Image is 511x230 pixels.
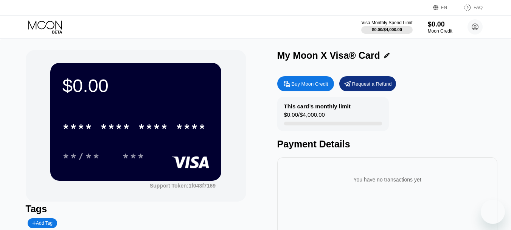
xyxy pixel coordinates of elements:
[277,50,380,61] div: My Moon X Visa® Card
[481,200,505,224] iframe: Button to launch messaging window
[474,5,483,10] div: FAQ
[456,4,483,11] div: FAQ
[441,5,447,10] div: EN
[292,81,328,87] div: Buy Moon Credit
[62,75,209,96] div: $0.00
[433,4,456,11] div: EN
[26,203,246,214] div: Tags
[284,103,351,110] div: This card’s monthly limit
[361,20,412,25] div: Visa Monthly Spend Limit
[428,28,452,34] div: Moon Credit
[284,111,325,122] div: $0.00 / $4,000.00
[283,169,492,190] div: You have no transactions yet
[428,20,452,34] div: $0.00Moon Credit
[361,20,412,34] div: Visa Monthly Spend Limit$0.00/$4,000.00
[372,27,402,32] div: $0.00 / $4,000.00
[150,183,216,189] div: Support Token:1f043f7169
[428,20,452,28] div: $0.00
[352,81,392,87] div: Request a Refund
[28,218,57,228] div: Add Tag
[150,183,216,189] div: Support Token: 1f043f7169
[32,221,53,226] div: Add Tag
[277,76,334,91] div: Buy Moon Credit
[277,139,498,150] div: Payment Details
[339,76,396,91] div: Request a Refund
